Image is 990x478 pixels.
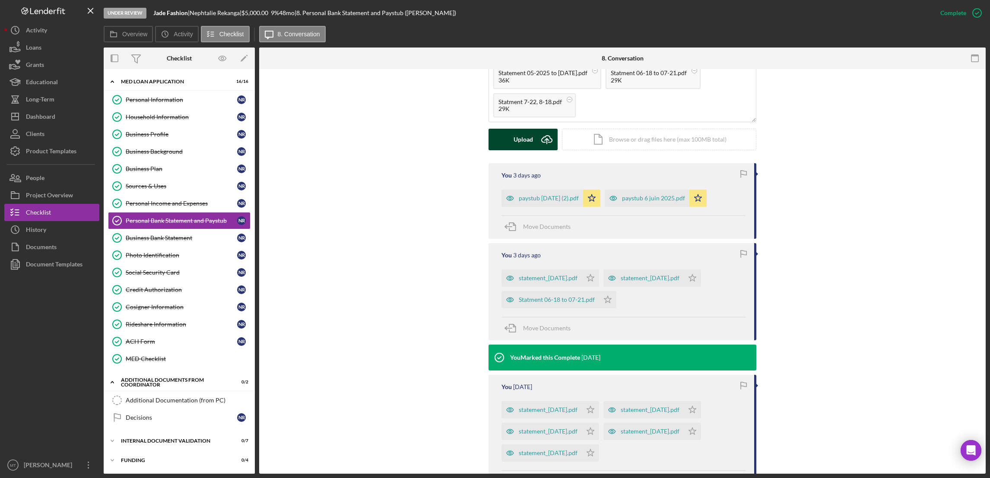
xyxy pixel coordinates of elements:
[237,147,246,156] div: N R
[4,108,99,125] button: Dashboard
[237,251,246,260] div: N R
[498,98,562,105] div: Statment 7-22, 8-18.pdf
[513,172,541,179] time: 2025-08-25 04:04
[237,234,246,242] div: N R
[4,456,99,474] button: MT[PERSON_NAME]
[126,234,237,241] div: Business Bank Statement
[26,256,82,275] div: Document Templates
[121,458,227,463] div: Funding
[108,108,251,126] a: Household InformationNR
[4,73,99,91] button: Educational
[108,316,251,333] a: Rideshare InformationNR
[126,304,237,310] div: Cosigner Information
[126,96,237,103] div: Personal Information
[501,172,512,179] div: You
[26,204,51,223] div: Checklist
[108,281,251,298] a: Credit AuthorizationNR
[4,142,99,160] button: Product Templates
[153,9,190,16] div: |
[108,264,251,281] a: Social Security CardNR
[237,413,246,422] div: N R
[622,195,685,202] div: paystub 6 juin 2025.pdf
[237,216,246,225] div: N R
[26,56,44,76] div: Grants
[237,95,246,104] div: N R
[523,223,571,230] span: Move Documents
[501,317,579,339] button: Move Documents
[4,56,99,73] a: Grants
[121,377,227,387] div: Additional Documents from Coordinator
[4,91,99,108] button: Long-Term
[501,291,616,308] button: Statment 06-18 to 07-21.pdf
[26,22,47,41] div: Activity
[4,22,99,39] button: Activity
[603,423,701,440] button: statement_[DATE].pdf
[519,406,577,413] div: statement_[DATE].pdf
[22,456,78,476] div: [PERSON_NAME]
[108,91,251,108] a: Personal InformationNR
[126,148,237,155] div: Business Background
[295,9,456,16] div: | 8. Personal Bank Statement and Paystub ([PERSON_NAME])
[108,126,251,143] a: Business ProfileNR
[26,125,44,145] div: Clients
[241,9,271,16] div: $5,000.00
[961,440,981,461] div: Open Intercom Messenger
[126,200,237,207] div: Personal Income and Expenses
[489,129,558,150] button: Upload
[510,354,580,361] div: You Marked this Complete
[501,383,512,390] div: You
[237,337,246,346] div: N R
[167,55,192,62] div: Checklist
[519,450,577,456] div: statement_[DATE].pdf
[4,221,99,238] button: History
[108,195,251,212] a: Personal Income and ExpensesNR
[126,414,237,421] div: Decisions
[4,256,99,273] button: Document Templates
[155,26,198,42] button: Activity
[237,199,246,208] div: N R
[237,182,246,190] div: N R
[233,79,248,84] div: 16 / 16
[603,401,701,418] button: statement_[DATE].pdf
[523,324,571,332] span: Move Documents
[26,73,58,93] div: Educational
[121,438,227,443] div: Internal Document Validation
[603,269,701,287] button: statement_[DATE].pdf
[237,268,246,277] div: N R
[126,252,237,259] div: Photo Identification
[233,438,248,443] div: 0 / 7
[501,423,599,440] button: statement_[DATE].pdf
[519,428,577,435] div: statement_[DATE].pdf
[932,4,986,22] button: Complete
[26,221,46,241] div: History
[219,31,244,38] label: Checklist
[4,125,99,142] button: Clients
[26,187,73,206] div: Project Overview
[126,114,237,120] div: Household Information
[26,108,55,127] div: Dashboard
[514,129,533,150] div: Upload
[4,39,99,56] button: Loans
[104,26,153,42] button: Overview
[126,286,237,293] div: Credit Authorization
[126,165,237,172] div: Business Plan
[501,216,579,237] button: Move Documents
[26,91,54,110] div: Long-Term
[201,26,250,42] button: Checklist
[501,252,512,259] div: You
[279,9,295,16] div: 48 mo
[108,350,251,367] a: MED Checklist
[621,406,679,413] div: statement_[DATE].pdf
[126,355,250,362] div: MED Checklist
[519,275,577,282] div: statement_[DATE].pdf
[126,217,237,224] div: Personal Bank Statement and Paystub
[108,333,251,350] a: ACH FormNR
